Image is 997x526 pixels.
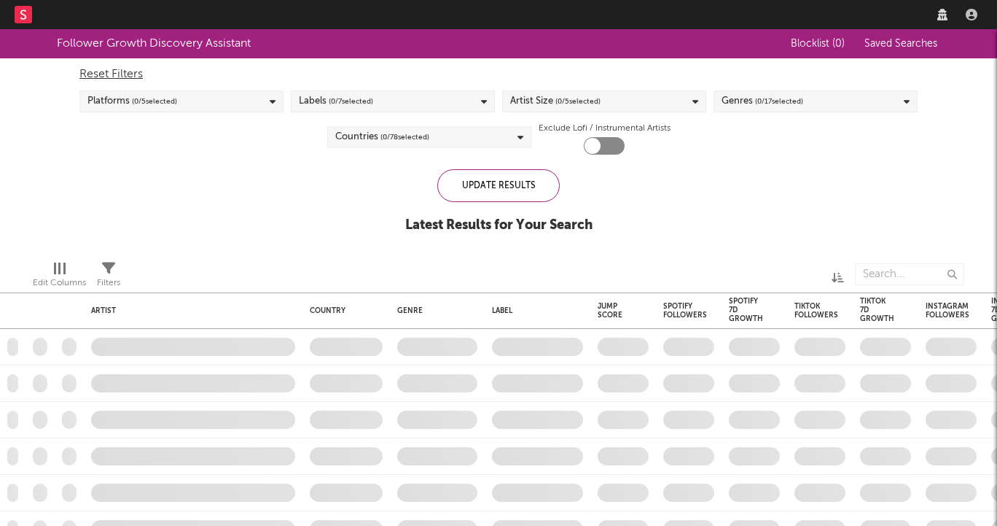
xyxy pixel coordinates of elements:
span: ( 0 / 5 selected) [555,93,601,110]
div: Spotify Followers [663,302,707,320]
div: Labels [299,93,373,110]
div: Latest Results for Your Search [405,217,593,234]
span: ( 0 / 7 selected) [329,93,373,110]
div: Genres [722,93,803,110]
div: Artist [91,306,288,315]
span: ( 0 / 5 selected) [132,93,177,110]
div: Artist Size [510,93,601,110]
div: Filters [97,274,120,292]
div: Instagram Followers [926,302,969,320]
span: ( 0 ) [832,39,845,49]
input: Search... [855,263,964,285]
div: Platforms [87,93,177,110]
span: Blocklist [791,39,845,49]
div: Spotify 7D Growth [729,297,763,323]
div: Tiktok Followers [794,302,838,320]
span: Saved Searches [864,39,940,49]
span: ( 0 / 17 selected) [755,93,803,110]
div: Genre [397,306,470,315]
div: Reset Filters [79,66,918,83]
label: Exclude Lofi / Instrumental Artists [539,120,670,137]
div: Country [310,306,375,315]
div: Filters [97,256,120,298]
div: Follower Growth Discovery Assistant [57,35,251,53]
div: Label [492,306,576,315]
div: Update Results [437,169,560,202]
button: Saved Searches [860,38,940,50]
div: Countries [335,128,429,146]
div: Tiktok 7D Growth [860,297,894,323]
div: Edit Columns [33,256,86,298]
div: Edit Columns [33,274,86,292]
span: ( 0 / 78 selected) [380,128,429,146]
div: Jump Score [598,302,627,320]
